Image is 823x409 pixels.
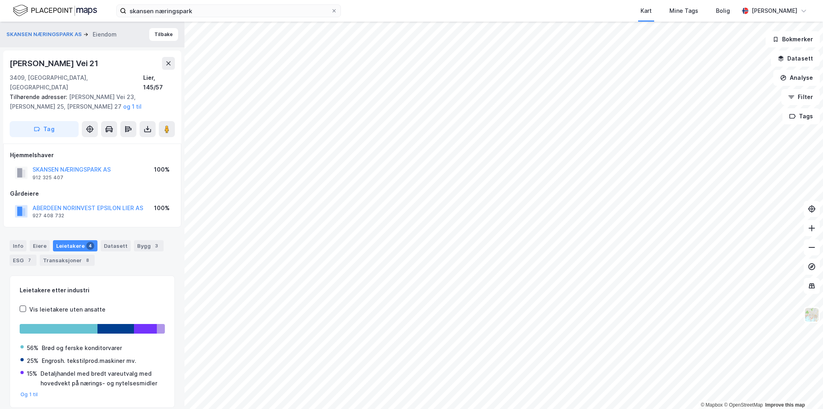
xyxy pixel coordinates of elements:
div: Leietakere etter industri [20,285,165,295]
button: Tag [10,121,79,137]
div: 927 408 732 [32,213,64,219]
button: Og 1 til [20,391,38,398]
div: Eiendom [93,30,117,39]
div: [PERSON_NAME] Vei 23, [PERSON_NAME] 25, [PERSON_NAME] 27 [10,92,168,111]
a: Improve this map [765,402,805,408]
div: Info [10,240,26,251]
div: Mine Tags [669,6,698,16]
a: OpenStreetMap [724,402,763,408]
button: Filter [781,89,820,105]
button: SKANSEN NÆRINGSPARK AS [6,30,83,38]
iframe: Chat Widget [783,371,823,409]
div: 100% [154,165,170,174]
div: Brød og ferske konditorvarer [42,343,122,353]
div: Gårdeiere [10,189,174,198]
div: Kart [641,6,652,16]
div: 3409, [GEOGRAPHIC_DATA], [GEOGRAPHIC_DATA] [10,73,143,92]
div: Bolig [716,6,730,16]
input: Søk på adresse, matrikkel, gårdeiere, leietakere eller personer [126,5,331,17]
div: 100% [154,203,170,213]
span: Tilhørende adresser: [10,93,69,100]
div: 25% [27,356,39,366]
div: Leietakere [53,240,97,251]
div: 56% [27,343,39,353]
div: Datasett [101,240,131,251]
button: Analyse [773,70,820,86]
button: Tags [782,108,820,124]
img: Z [804,307,819,322]
div: Engrosh. tekstilprod.maskiner mv. [42,356,136,366]
div: Transaksjoner [40,255,95,266]
div: Vis leietakere uten ansatte [29,305,105,314]
div: 3 [152,242,160,250]
a: Mapbox [701,402,723,408]
div: Lier, 145/57 [143,73,175,92]
img: logo.f888ab2527a4732fd821a326f86c7f29.svg [13,4,97,18]
div: Detaljhandel med bredt vareutvalg med hovedvekt på nærings- og nytelsesmidler [41,369,164,388]
div: Bygg [134,240,164,251]
div: 8 [83,256,91,264]
button: Tilbake [149,28,178,41]
div: Eiere [30,240,50,251]
div: ESG [10,255,36,266]
button: Datasett [771,51,820,67]
div: Hjemmelshaver [10,150,174,160]
div: 7 [25,256,33,264]
button: Bokmerker [766,31,820,47]
div: 4 [86,242,94,250]
div: 912 325 407 [32,174,63,181]
div: [PERSON_NAME] Vei 21 [10,57,100,70]
div: [PERSON_NAME] [752,6,797,16]
div: 15% [27,369,37,379]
